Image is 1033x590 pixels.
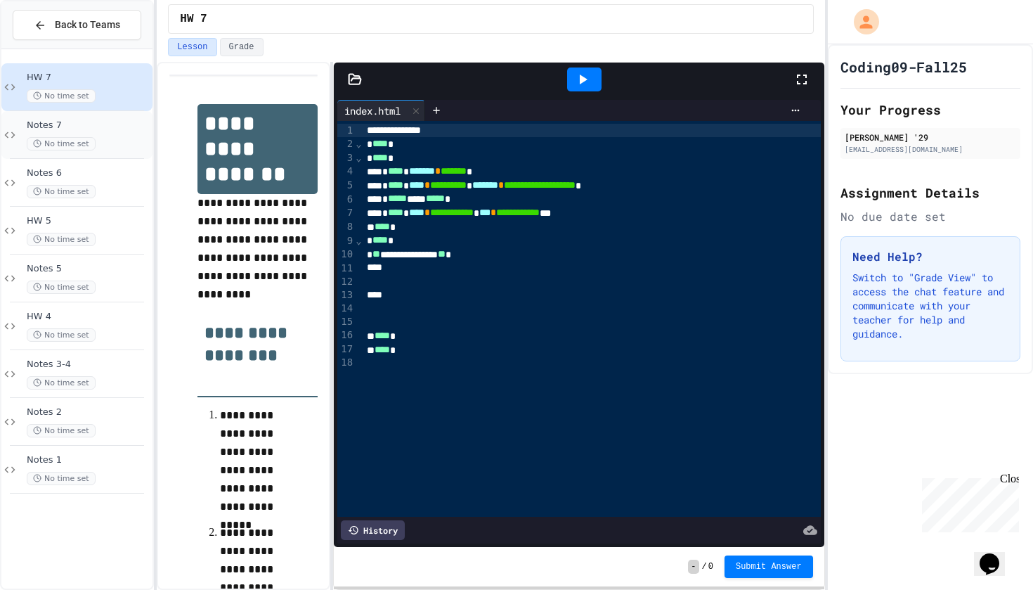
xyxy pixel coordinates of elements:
[337,220,355,234] div: 8
[27,424,96,437] span: No time set
[839,6,883,38] div: My Account
[337,165,355,179] div: 4
[974,534,1019,576] iframe: chat widget
[736,561,802,572] span: Submit Answer
[27,185,96,198] span: No time set
[27,454,150,466] span: Notes 1
[27,359,150,371] span: Notes 3-4
[852,271,1008,341] p: Switch to "Grade View" to access the chat feature and communicate with your teacher for help and ...
[355,138,362,149] span: Fold line
[337,356,355,369] div: 18
[337,302,355,315] div: 14
[355,235,362,246] span: Fold line
[840,57,967,77] h1: Coding09-Fall25
[337,137,355,151] div: 2
[337,248,355,262] div: 10
[27,233,96,246] span: No time set
[27,263,150,275] span: Notes 5
[337,151,355,165] div: 3
[725,556,813,578] button: Submit Answer
[840,100,1020,120] h2: Your Progress
[27,281,96,294] span: No time set
[337,288,355,302] div: 13
[337,179,355,193] div: 5
[337,275,355,288] div: 12
[845,131,1016,143] div: [PERSON_NAME] '29
[688,560,699,574] span: -
[27,167,150,179] span: Notes 6
[27,328,96,342] span: No time set
[27,137,96,150] span: No time set
[55,18,120,32] span: Back to Teams
[852,248,1008,265] h3: Need Help?
[337,206,355,220] div: 7
[916,473,1019,532] iframe: chat widget
[27,120,150,132] span: Notes 7
[27,406,150,418] span: Notes 2
[840,183,1020,203] h2: Assignment Details
[13,10,141,40] button: Back to Teams
[337,328,355,342] div: 16
[27,215,150,227] span: HW 5
[337,193,355,207] div: 6
[27,472,96,485] span: No time set
[337,234,355,248] div: 9
[355,152,362,163] span: Fold line
[27,72,150,84] span: HW 7
[337,315,355,328] div: 15
[337,262,355,275] div: 11
[708,561,713,572] span: 0
[180,11,207,27] span: HW 7
[220,38,264,56] button: Grade
[27,89,96,103] span: No time set
[845,144,1016,155] div: [EMAIL_ADDRESS][DOMAIN_NAME]
[840,208,1020,225] div: No due date set
[337,100,425,121] div: index.html
[337,124,355,137] div: 1
[341,520,405,540] div: History
[27,311,150,323] span: HW 4
[168,38,216,56] button: Lesson
[27,376,96,390] span: No time set
[337,103,408,118] div: index.html
[702,561,707,572] span: /
[6,6,97,89] div: Chat with us now!Close
[337,342,355,357] div: 17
